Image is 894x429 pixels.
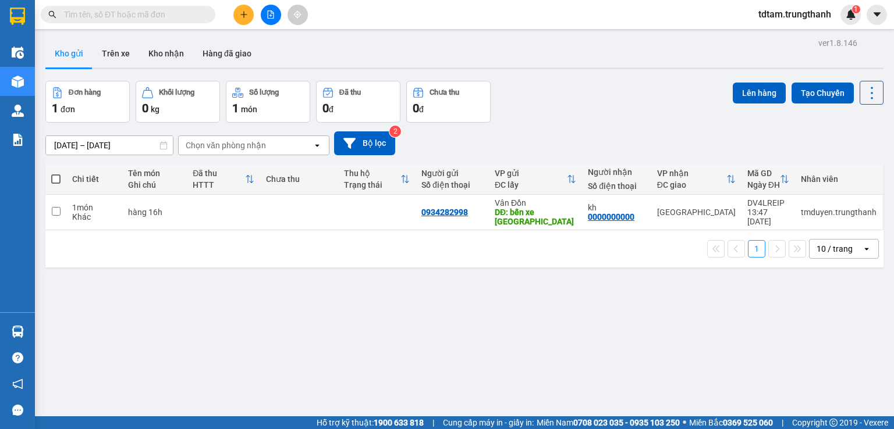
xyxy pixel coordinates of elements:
[406,81,491,123] button: Chưa thu0đ
[657,180,726,190] div: ĐC giao
[748,240,765,258] button: 1
[69,88,101,96] div: Đơn hàng
[128,180,181,190] div: Ghi chú
[317,416,424,429] span: Hỗ trợ kỹ thuật:
[782,416,783,429] span: |
[72,203,116,212] div: 1 món
[829,419,838,427] span: copyright
[159,88,194,96] div: Khối lượng
[344,180,400,190] div: Trạng thái
[12,326,24,338] img: warehouse-icon
[339,88,361,96] div: Đã thu
[495,208,576,226] div: DĐ: bến xe cẩm phả
[12,405,23,416] span: message
[537,416,680,429] span: Miền Nam
[266,174,332,184] div: Chưa thu
[651,164,742,195] th: Toggle SortBy
[801,208,877,217] div: tmduyen.trungthanh
[443,416,534,429] span: Cung cấp máy in - giấy in:
[233,5,254,25] button: plus
[344,169,400,178] div: Thu hộ
[413,101,419,115] span: 0
[573,418,680,427] strong: 0708 023 035 - 0935 103 250
[288,5,308,25] button: aim
[389,126,401,137] sup: 2
[313,141,322,150] svg: open
[495,198,576,208] div: Vân Đồn
[52,101,58,115] span: 1
[241,105,257,114] span: món
[867,5,887,25] button: caret-down
[846,9,856,20] img: icon-new-feature
[46,136,173,155] input: Select a date range.
[852,5,860,13] sup: 1
[128,208,181,217] div: hàng 16h
[322,101,329,115] span: 0
[747,180,780,190] div: Ngày ĐH
[128,169,181,178] div: Tên món
[430,88,459,96] div: Chưa thu
[139,40,193,67] button: Kho nhận
[240,10,248,19] span: plus
[421,208,468,217] div: 0934282998
[588,181,645,191] div: Số điện thoại
[334,131,395,155] button: Bộ lọc
[48,10,56,19] span: search
[872,9,882,20] span: caret-down
[61,105,75,114] span: đơn
[193,40,261,67] button: Hàng đã giao
[232,101,239,115] span: 1
[854,5,858,13] span: 1
[801,174,877,184] div: Nhân viên
[489,164,582,195] th: Toggle SortBy
[45,81,130,123] button: Đơn hàng1đơn
[683,420,686,425] span: ⚪️
[657,208,736,217] div: [GEOGRAPHIC_DATA]
[747,198,789,208] div: DV4LREIP
[249,88,279,96] div: Số lượng
[733,83,786,103] button: Lên hàng
[12,76,24,88] img: warehouse-icon
[421,180,483,190] div: Số điện thoại
[12,47,24,59] img: warehouse-icon
[12,378,23,389] span: notification
[588,203,645,212] div: kh
[588,212,634,221] div: 0000000000
[689,416,773,429] span: Miền Bắc
[72,212,116,221] div: Khác
[226,81,310,123] button: Số lượng1món
[93,40,139,67] button: Trên xe
[419,105,424,114] span: đ
[151,105,159,114] span: kg
[749,7,840,22] span: tdtam.trungthanh
[136,81,220,123] button: Khối lượng0kg
[817,243,853,255] div: 10 / trang
[432,416,434,429] span: |
[792,83,854,103] button: Tạo Chuyến
[10,8,25,25] img: logo-vxr
[495,180,567,190] div: ĐC lấy
[374,418,424,427] strong: 1900 633 818
[588,167,645,177] div: Người nhận
[723,418,773,427] strong: 0369 525 060
[747,169,780,178] div: Mã GD
[261,5,281,25] button: file-add
[742,164,795,195] th: Toggle SortBy
[142,101,148,115] span: 0
[329,105,334,114] span: đ
[657,169,726,178] div: VP nhận
[45,40,93,67] button: Kho gửi
[421,169,483,178] div: Người gửi
[193,169,245,178] div: Đã thu
[495,169,567,178] div: VP gửi
[72,174,116,184] div: Chi tiết
[12,105,24,117] img: warehouse-icon
[293,10,301,19] span: aim
[862,244,871,253] svg: open
[267,10,275,19] span: file-add
[186,140,266,151] div: Chọn văn phòng nhận
[193,180,245,190] div: HTTT
[818,37,857,49] div: ver 1.8.146
[316,81,400,123] button: Đã thu0đ
[187,164,260,195] th: Toggle SortBy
